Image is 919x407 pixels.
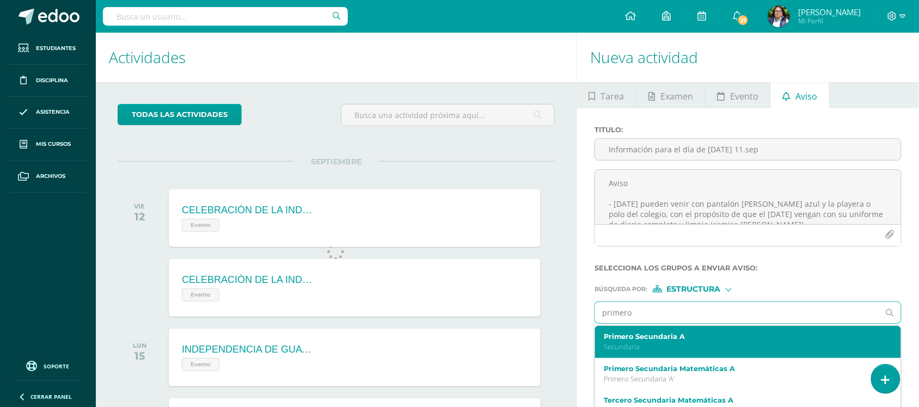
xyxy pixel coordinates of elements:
span: Evento [182,288,219,301]
div: 15 [133,349,146,362]
img: 7ab285121826231a63682abc32cdc9f2.png [768,5,790,27]
label: Primero Secundaria Matemáticas A [604,365,880,373]
div: CELEBRACIÓN DE LA INDEPENDENCIA [182,274,313,286]
a: Examen [637,82,705,108]
span: SEPTIEMBRE [293,157,379,166]
a: Aviso [771,82,829,108]
textarea: Aviso - [DATE] pueden venir con pantalón [PERSON_NAME] azul y la playera o polo del colegio, con ... [595,170,901,224]
a: Disciplina [9,65,87,97]
a: Asistencia [9,97,87,129]
h1: Actividades [109,33,563,82]
span: Soporte [44,362,70,370]
span: 21 [737,14,749,26]
input: Ej. Primero primaria [595,302,879,323]
span: Mi Perfil [798,16,861,26]
span: Estructura [667,286,721,292]
span: Mis cursos [36,140,71,149]
label: Tercero Secundaria Matemáticas A [604,396,880,404]
span: Tarea [601,83,624,109]
a: Mis cursos [9,128,87,161]
span: Archivos [36,172,65,181]
a: todas las Actividades [118,104,242,125]
label: Primero Secundaria A [604,332,880,341]
p: Primero Secundaria 'A' [604,374,880,384]
span: Evento [182,358,219,371]
a: Evento [706,82,770,108]
a: Estudiantes [9,33,87,65]
a: Soporte [13,358,83,373]
div: INDEPENDENCIA DE GUATEMALA - Asueto [182,344,313,355]
span: Disciplina [36,76,68,85]
input: Busca un usuario... [103,7,348,26]
label: Titulo : [595,126,902,134]
span: Cerrar panel [30,393,72,400]
span: Examen [660,83,693,109]
label: Selecciona los grupos a enviar aviso : [595,264,902,272]
span: Evento [730,83,758,109]
span: Asistencia [36,108,70,116]
div: CELEBRACIÓN DE LA INDEPENDENCIA - Asiste todo el colegio [182,205,313,216]
a: Tarea [577,82,636,108]
div: 12 [134,210,145,223]
span: Evento [182,219,219,232]
div: LUN [133,342,146,349]
input: Busca una actividad próxima aquí... [341,104,555,126]
h1: Nueva actividad [590,33,906,82]
div: [object Object] [653,285,734,293]
div: VIE [134,202,145,210]
input: Titulo [595,139,901,160]
p: Secundaria [604,342,880,351]
span: [PERSON_NAME] [798,7,861,17]
span: Búsqueda por : [595,286,647,292]
span: Estudiantes [36,44,76,53]
a: Archivos [9,161,87,193]
span: Aviso [795,83,817,109]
